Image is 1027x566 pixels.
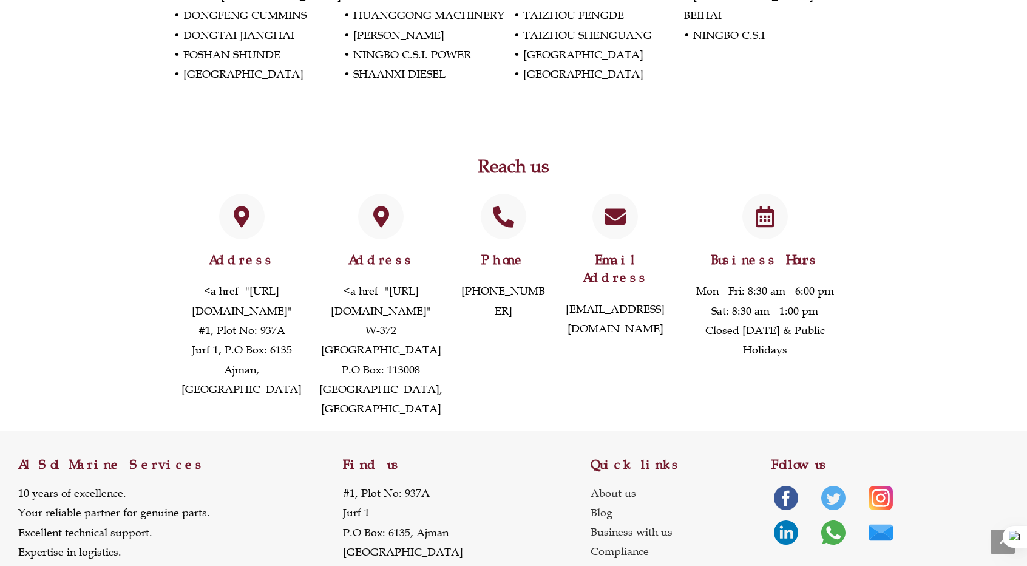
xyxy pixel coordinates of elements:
[180,281,303,399] p: <a href="[URL][DOMAIN_NAME]" #1, Plot No: 937A Jurf 1, P.O Box: 6135 Ajman, [GEOGRAPHIC_DATA]
[591,459,771,471] h2: Quick links
[591,542,771,561] a: Compliance
[343,459,591,471] h2: Find us
[461,284,545,317] a: [PHONE_NUMBER]
[18,459,343,471] h2: Al Sol Marine Services
[209,252,274,268] a: Address
[481,194,526,239] a: Phone
[591,483,771,503] a: About us
[592,194,638,239] a: Email Address
[174,157,853,176] h2: Reach us
[991,530,1015,554] a: Scroll to the top of the page
[566,302,665,335] a: [EMAIL_ADDRESS][DOMAIN_NAME]
[591,522,771,542] a: Business with us
[771,459,1009,471] h2: Follow us
[358,194,404,239] a: Address
[711,252,819,268] span: Business Hours
[583,252,648,285] a: Email Address
[683,281,847,360] p: Mon - Fri: 8:30 am - 6:00 pm Sat: 8:30 am - 1:00 pm Closed [DATE] & Public Holidays
[348,252,414,268] a: Address
[219,194,265,239] a: Address
[591,503,771,522] a: Blog
[316,281,446,419] p: <a href="[URL][DOMAIN_NAME]" W-372 [GEOGRAPHIC_DATA] P.O Box: 113008 [GEOGRAPHIC_DATA], [GEOGRAPH...
[481,252,525,268] a: Phone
